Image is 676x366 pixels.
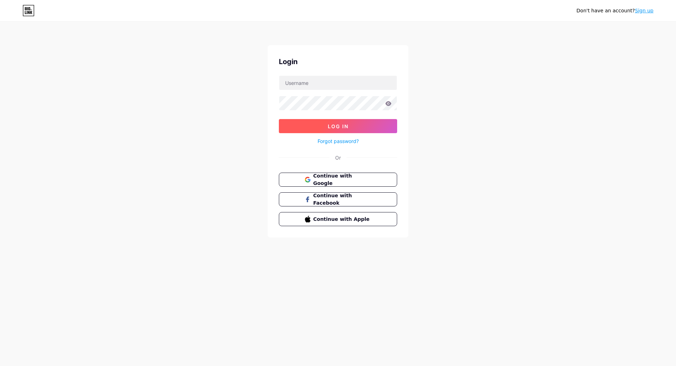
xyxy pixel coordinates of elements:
[313,216,371,223] span: Continue with Apple
[328,123,349,129] span: Log In
[318,137,359,145] a: Forgot password?
[279,212,397,226] button: Continue with Apple
[279,56,397,67] div: Login
[335,154,341,161] div: Or
[279,119,397,133] button: Log In
[635,8,653,13] a: Sign up
[279,192,397,206] button: Continue with Facebook
[279,76,397,90] input: Username
[313,172,371,187] span: Continue with Google
[313,192,371,207] span: Continue with Facebook
[279,173,397,187] button: Continue with Google
[576,7,653,14] div: Don't have an account?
